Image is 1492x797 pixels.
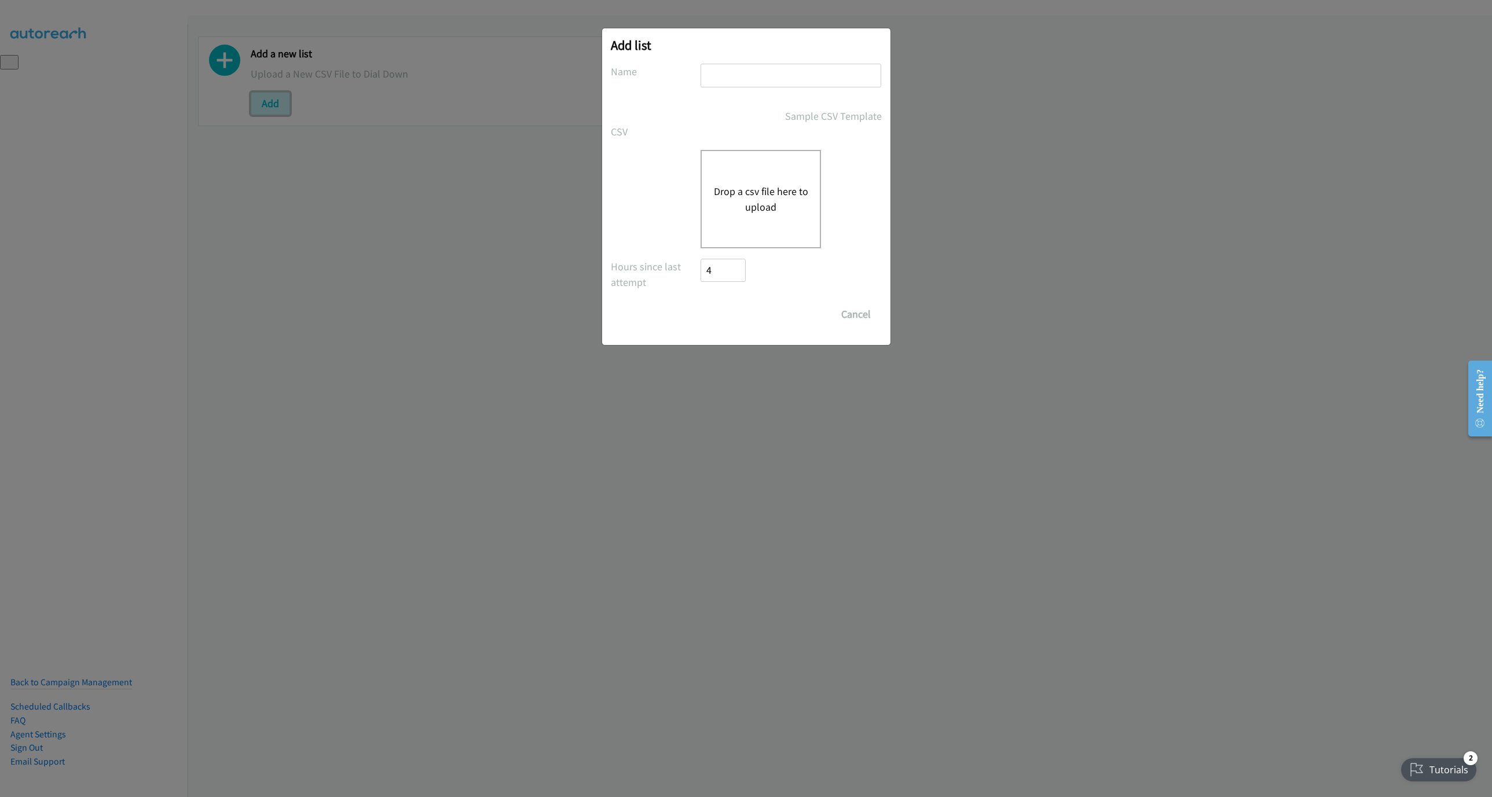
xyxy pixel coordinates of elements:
h2: Add list [611,37,882,53]
iframe: Checklist [1394,747,1483,788]
label: Hours since last attempt [611,259,701,290]
label: Name [611,64,701,79]
label: CSV [611,124,701,139]
a: Sample CSV Template [785,108,882,124]
button: Cancel [830,303,882,326]
iframe: Resource Center [1459,352,1492,445]
button: Drop a csv file here to upload [713,183,808,215]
